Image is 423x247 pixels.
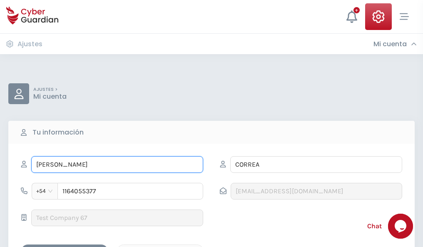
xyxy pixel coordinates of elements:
div: Mi cuenta [373,40,417,48]
h3: Ajustes [17,40,42,48]
iframe: chat widget [388,214,415,239]
div: + [353,7,360,13]
span: Chat [367,221,382,231]
h3: Mi cuenta [373,40,407,48]
p: Mi cuenta [33,92,67,101]
span: +54 [36,185,53,197]
p: AJUSTES > [33,87,67,92]
b: Tu información [32,127,84,137]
